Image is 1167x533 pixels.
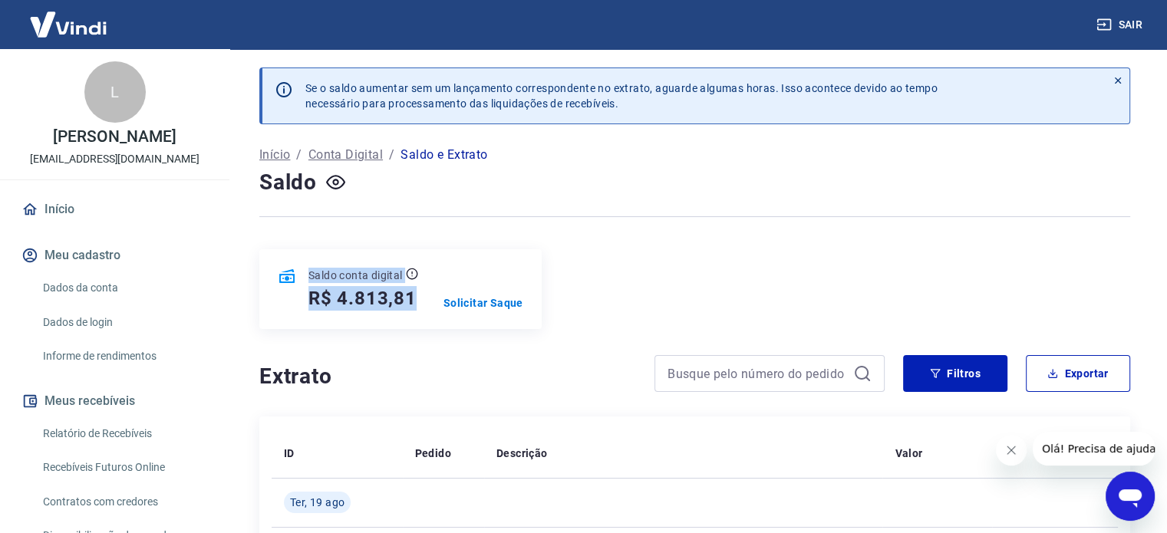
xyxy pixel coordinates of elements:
[308,286,417,311] h5: R$ 4.813,81
[37,486,211,518] a: Contratos com credores
[259,167,317,198] h4: Saldo
[259,146,290,164] a: Início
[305,81,938,111] p: Se o saldo aumentar sem um lançamento correspondente no extrato, aguarde algumas horas. Isso acon...
[37,452,211,483] a: Recebíveis Futuros Online
[496,446,548,461] p: Descrição
[37,272,211,304] a: Dados da conta
[415,446,451,461] p: Pedido
[996,435,1027,466] iframe: Fechar mensagem
[18,192,211,226] a: Início
[53,129,176,145] p: [PERSON_NAME]
[9,11,129,23] span: Olá! Precisa de ajuda?
[18,239,211,272] button: Meu cadastro
[290,495,344,510] span: Ter, 19 ago
[37,418,211,449] a: Relatório de Recebíveis
[308,146,383,164] a: Conta Digital
[37,307,211,338] a: Dados de login
[30,151,199,167] p: [EMAIL_ADDRESS][DOMAIN_NAME]
[1093,11,1149,39] button: Sair
[668,362,847,385] input: Busque pelo número do pedido
[18,1,118,48] img: Vindi
[443,295,523,311] a: Solicitar Saque
[284,446,295,461] p: ID
[259,361,636,392] h4: Extrato
[296,146,302,164] p: /
[37,341,211,372] a: Informe de rendimentos
[308,268,403,283] p: Saldo conta digital
[895,446,922,461] p: Valor
[1033,432,1155,466] iframe: Mensagem da empresa
[389,146,394,164] p: /
[903,355,1007,392] button: Filtros
[84,61,146,123] div: L
[18,384,211,418] button: Meus recebíveis
[1026,355,1130,392] button: Exportar
[401,146,487,164] p: Saldo e Extrato
[1106,472,1155,521] iframe: Botão para abrir a janela de mensagens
